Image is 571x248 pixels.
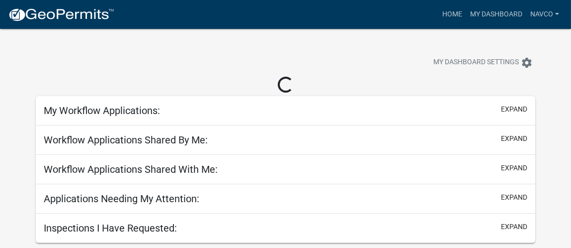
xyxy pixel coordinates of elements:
[425,53,541,72] button: My Dashboard Settingssettings
[44,222,177,234] h5: Inspections I Have Requested:
[44,134,208,146] h5: Workflow Applications Shared By Me:
[44,163,218,175] h5: Workflow Applications Shared With Me:
[466,5,526,24] a: My Dashboard
[526,5,563,24] a: NAVCO
[501,133,527,144] button: expand
[44,193,199,205] h5: Applications Needing My Attention:
[438,5,466,24] a: Home
[501,192,527,203] button: expand
[501,104,527,115] button: expand
[521,57,533,69] i: settings
[44,105,160,117] h5: My Workflow Applications:
[433,57,519,69] span: My Dashboard Settings
[501,222,527,232] button: expand
[501,163,527,173] button: expand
